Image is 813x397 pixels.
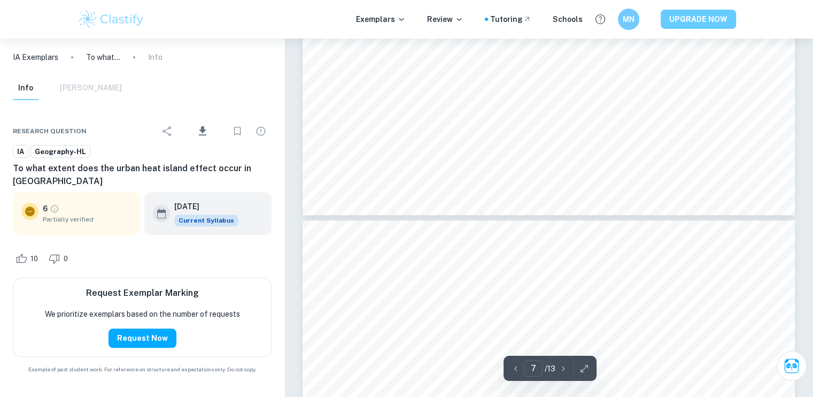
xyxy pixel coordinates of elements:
[13,147,28,157] span: IA
[30,145,90,158] a: Geography-HL
[46,250,74,267] div: Dislike
[427,13,463,25] p: Review
[545,363,555,375] p: / 13
[13,365,272,373] span: Example of past student work. For reference on structure and expectations only. Do not copy.
[553,13,583,25] a: Schools
[109,329,176,348] button: Request Now
[13,250,44,267] div: Like
[157,120,178,142] div: Share
[43,215,131,224] span: Partially verified
[174,201,230,212] h6: [DATE]
[43,203,48,215] p: 6
[174,215,238,226] span: Current Syllabus
[45,308,240,320] p: We prioritize exemplars based on the number of requests
[13,51,58,63] a: IA Exemplars
[148,51,162,63] p: Info
[180,117,224,145] div: Download
[86,51,120,63] p: To what extent does the urban heat island effect occur in [GEOGRAPHIC_DATA]
[622,13,634,25] h6: MN
[13,126,87,136] span: Research question
[661,10,736,29] button: UPGRADE NOW
[490,13,531,25] a: Tutoring
[356,13,406,25] p: Exemplars
[86,287,199,300] h6: Request Exemplar Marking
[174,215,238,226] div: This exemplar is based on the current syllabus. Feel free to refer to it for inspiration/ideas wh...
[777,351,807,381] button: Ask Clai
[591,10,609,28] button: Help and Feedback
[31,147,90,157] span: Geography-HL
[618,9,639,30] button: MN
[13,145,28,158] a: IA
[78,9,145,30] img: Clastify logo
[227,120,248,142] div: Bookmark
[50,204,59,213] a: Grade partially verified
[13,162,272,188] h6: To what extent does the urban heat island effect occur in [GEOGRAPHIC_DATA]
[58,254,74,264] span: 0
[250,120,272,142] div: Report issue
[25,254,44,264] span: 10
[13,77,38,100] button: Info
